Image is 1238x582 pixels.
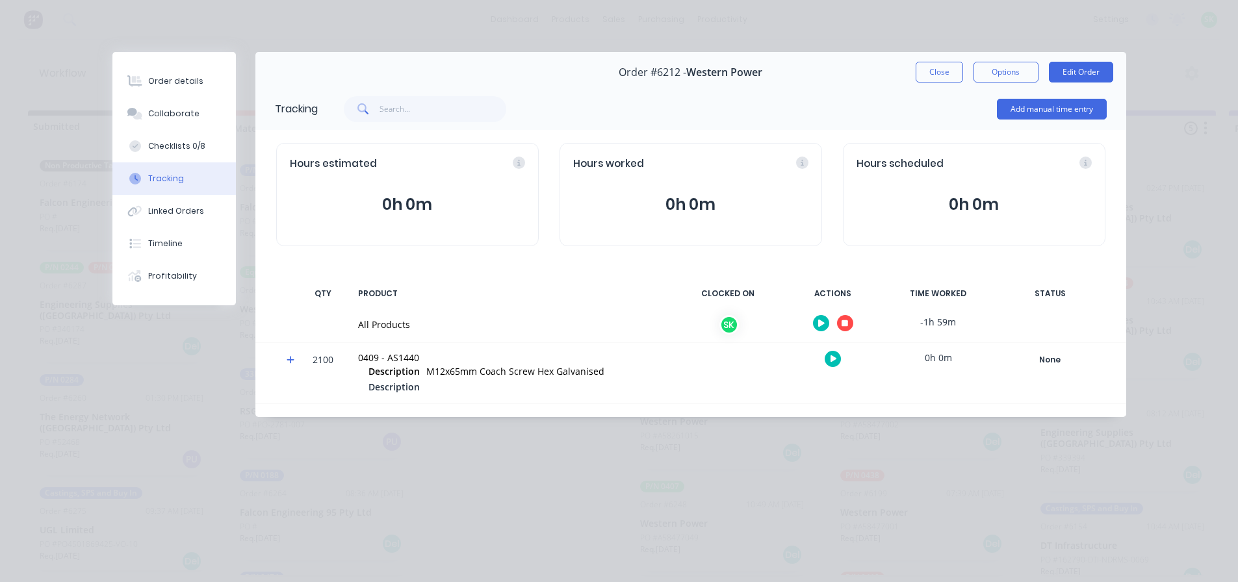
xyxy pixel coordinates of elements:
[112,65,236,97] button: Order details
[358,318,664,331] div: All Products
[112,130,236,162] button: Checklists 0/8
[890,343,987,372] div: 0h 0m
[719,315,739,335] div: SK
[358,351,664,364] div: 0409 - AS1440
[275,101,318,117] div: Tracking
[679,280,777,307] div: CLOCKED ON
[148,205,204,217] div: Linked Orders
[1003,351,1097,368] div: None
[380,96,506,122] input: Search...
[112,195,236,227] button: Linked Orders
[148,270,197,282] div: Profitability
[290,192,525,217] button: 0h 0m
[303,345,342,403] div: 2100
[426,365,604,377] span: M12x65mm Coach Screw Hex Galvanised
[112,260,236,292] button: Profitability
[148,173,184,184] div: Tracking
[1003,351,1098,369] button: None
[890,307,987,336] div: -1h 59m
[112,97,236,130] button: Collaborate
[857,192,1092,217] button: 0h 0m
[148,140,205,152] div: Checklists 0/8
[857,157,944,171] span: Hours scheduled
[619,66,686,79] span: Order #6212 -
[368,380,420,394] span: Description
[290,157,377,171] span: Hours estimated
[148,108,200,120] div: Collaborate
[303,280,342,307] div: QTY
[148,238,183,249] div: Timeline
[112,162,236,195] button: Tracking
[350,280,671,307] div: PRODUCT
[112,227,236,260] button: Timeline
[974,62,1038,82] button: Options
[784,280,882,307] div: ACTIONS
[573,157,644,171] span: Hours worked
[686,66,762,79] span: Western Power
[573,192,808,217] button: 0h 0m
[368,364,420,378] span: Description
[995,280,1105,307] div: STATUS
[890,280,987,307] div: TIME WORKED
[997,99,1107,120] button: Add manual time entry
[148,75,203,87] div: Order details
[916,62,963,82] button: Close
[1049,62,1113,82] button: Edit Order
